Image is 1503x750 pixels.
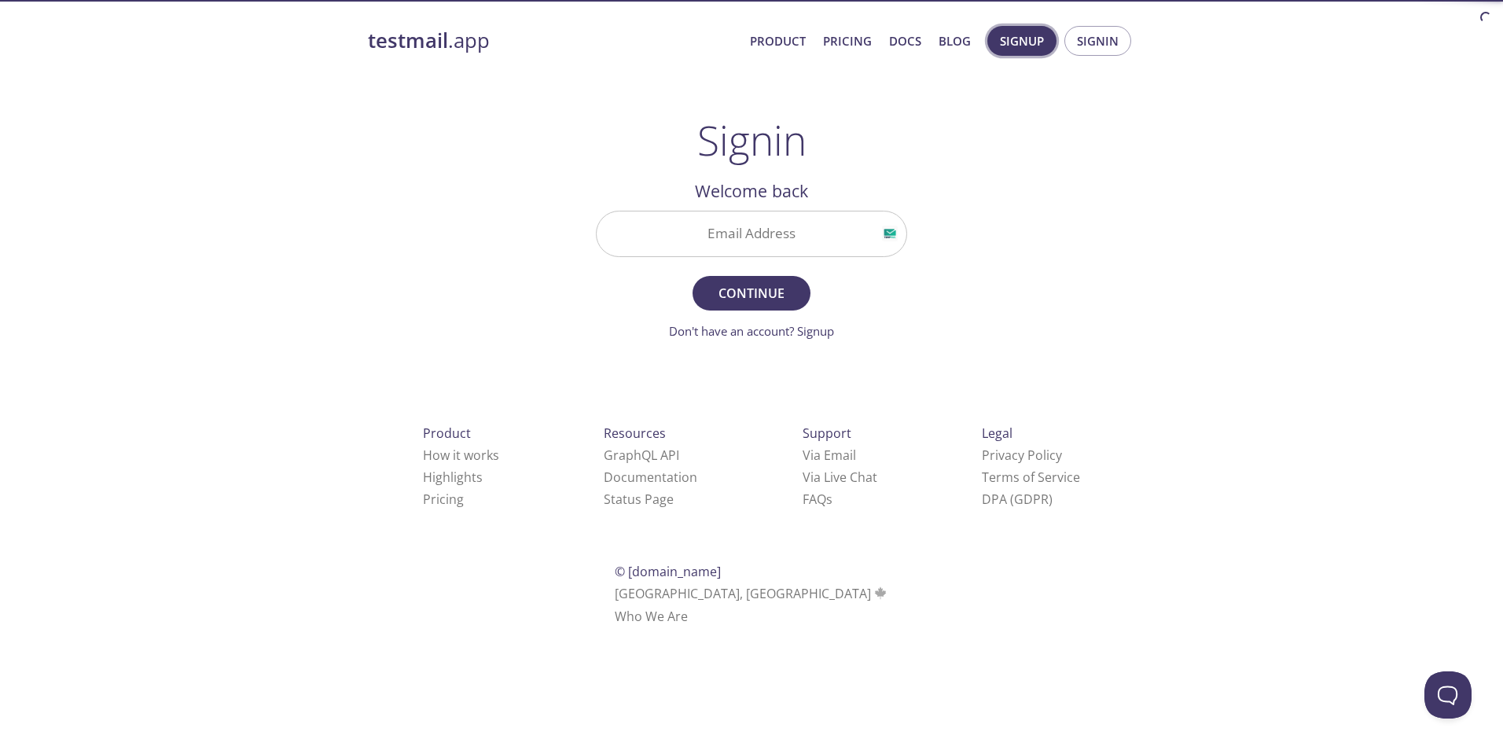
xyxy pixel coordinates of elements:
button: Signin [1064,26,1131,56]
span: Signup [1000,31,1044,51]
a: How it works [423,447,499,464]
span: [GEOGRAPHIC_DATA], [GEOGRAPHIC_DATA] [615,585,889,602]
a: Docs [889,31,921,51]
strong: testmail [368,27,448,54]
span: © [DOMAIN_NAME] [615,563,721,580]
span: Continue [710,282,793,304]
a: Documentation [604,469,697,486]
a: Terms of Service [982,469,1080,486]
span: Signin [1077,31,1119,51]
button: Continue [693,276,810,311]
button: Signup [987,26,1057,56]
a: Pricing [823,31,872,51]
span: Legal [982,425,1012,442]
span: Product [423,425,471,442]
a: Don't have an account? Signup [669,323,834,339]
a: Who We Are [615,608,688,625]
a: FAQ [803,491,832,508]
a: GraphQL API [604,447,679,464]
span: Support [803,425,851,442]
h2: Welcome back [596,178,907,204]
a: testmail.app [368,28,737,54]
a: Via Live Chat [803,469,877,486]
a: Status Page [604,491,674,508]
a: Product [750,31,806,51]
h1: Signin [697,116,807,164]
span: s [826,491,832,508]
iframe: Help Scout Beacon - Open [1424,671,1472,719]
a: Highlights [423,469,483,486]
a: Blog [939,31,971,51]
a: Via Email [803,447,856,464]
a: Privacy Policy [982,447,1062,464]
a: DPA (GDPR) [982,491,1053,508]
span: Resources [604,425,666,442]
a: Pricing [423,491,464,508]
